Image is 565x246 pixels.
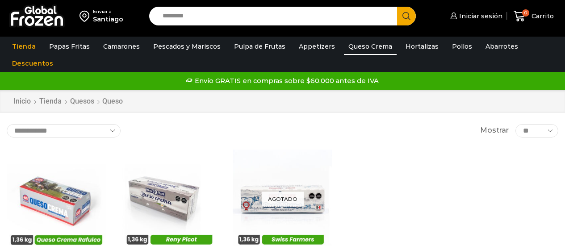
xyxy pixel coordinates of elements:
a: Pollos [448,38,477,55]
select: Pedido de la tienda [7,124,121,138]
a: Abarrotes [481,38,523,55]
p: Agotado [262,192,304,207]
a: Tienda [8,38,40,55]
a: Appetizers [294,38,339,55]
a: Tienda [39,96,62,107]
div: Santiago [93,15,123,24]
a: Pescados y Mariscos [149,38,225,55]
a: Iniciar sesión [448,7,502,25]
img: address-field-icon.svg [80,8,93,24]
span: Mostrar [480,125,509,136]
a: Inicio [13,96,31,107]
nav: Breadcrumb [13,96,123,107]
a: Camarones [99,38,144,55]
a: Pulpa de Frutas [230,38,290,55]
span: 0 [522,9,529,17]
h1: Queso [102,97,123,105]
a: 0 Carrito [511,6,556,27]
span: Iniciar sesión [457,12,502,21]
a: Papas Fritas [45,38,94,55]
a: Descuentos [8,55,58,72]
a: Queso Crema [344,38,397,55]
span: Carrito [529,12,554,21]
div: Enviar a [93,8,123,15]
button: Search button [397,7,416,25]
a: Quesos [70,96,95,107]
a: Hortalizas [401,38,443,55]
